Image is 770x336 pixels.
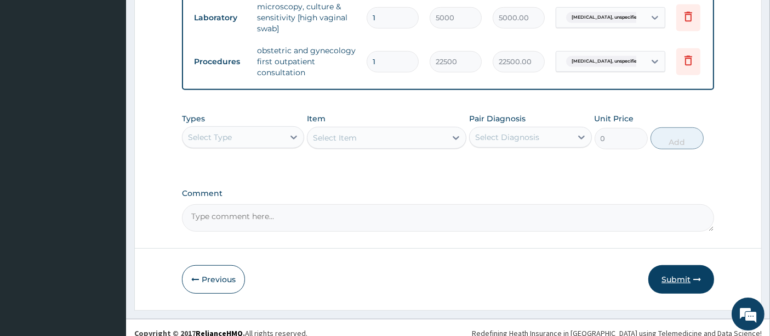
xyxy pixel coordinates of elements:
label: Types [182,114,205,124]
button: Submit [648,265,714,294]
div: Select Type [188,132,232,143]
button: Previous [182,265,245,294]
textarea: Type your message and hit 'Enter' [5,221,209,260]
div: Select Diagnosis [475,132,539,143]
label: Pair Diagnosis [469,113,526,124]
label: Item [307,113,326,124]
span: [MEDICAL_DATA], unspecified [566,56,646,67]
img: d_794563401_company_1708531726252_794563401 [20,55,44,82]
span: We're online! [64,99,151,210]
td: Laboratory [189,8,252,28]
button: Add [651,127,704,149]
div: Minimize live chat window [180,5,206,32]
label: Comment [182,189,715,198]
label: Unit Price [595,113,634,124]
div: Chat with us now [57,61,184,76]
td: obstetric and gynecology first outpatient consultation [252,40,361,83]
td: Procedures [189,52,252,72]
span: [MEDICAL_DATA], unspecified [566,12,646,23]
